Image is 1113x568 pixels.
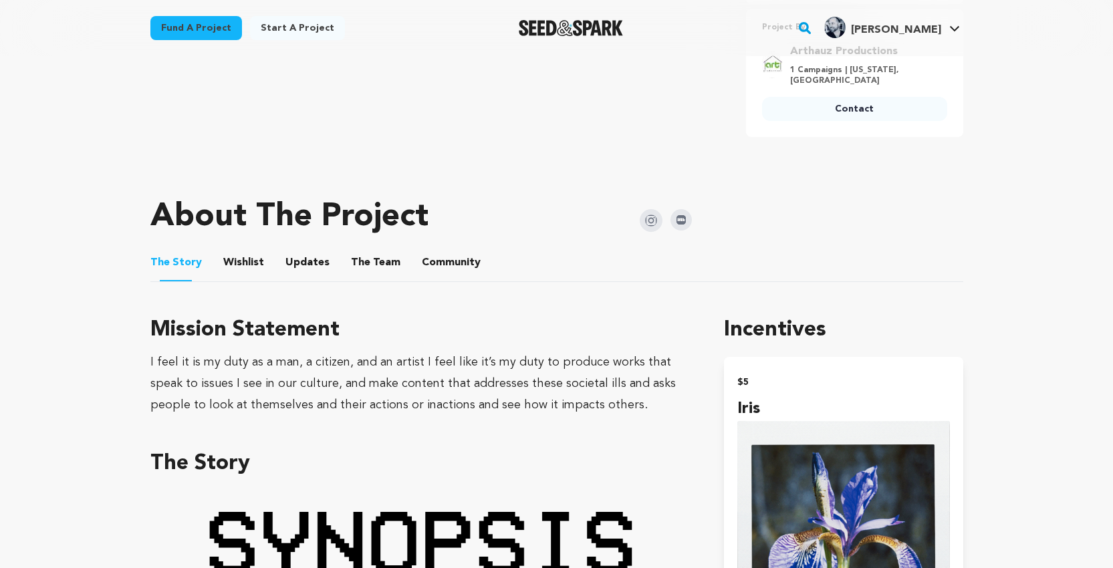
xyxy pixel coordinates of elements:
[640,209,662,232] img: Seed&Spark Instagram Icon
[150,255,170,271] span: The
[670,209,692,231] img: Seed&Spark IMDB Icon
[223,255,264,271] span: Wishlist
[790,65,939,86] p: 1 Campaigns | [US_STATE], [GEOGRAPHIC_DATA]
[824,17,846,38] img: 91d068b09b21bed6.jpg
[150,16,242,40] a: Fund a project
[762,97,947,121] a: Contact
[724,314,963,346] h1: Incentives
[150,448,693,480] h3: The Story
[519,20,624,36] img: Seed&Spark Logo Dark Mode
[351,255,400,271] span: Team
[851,25,941,35] span: [PERSON_NAME]
[150,314,693,346] h3: Mission Statement
[762,51,782,78] img: Square%20Logo.jpg
[150,351,693,416] div: I feel it is my duty as a man, a citizen, and an artist I feel like it’s my duty to produce works...
[822,14,963,42] span: Mark A.'s Profile
[250,16,345,40] a: Start a project
[737,397,949,421] h4: Iris
[150,255,202,271] span: Story
[150,201,428,233] h1: About The Project
[822,14,963,38] a: Mark A.'s Profile
[285,255,330,271] span: Updates
[737,373,949,392] h2: $5
[824,17,941,38] div: Mark A.'s Profile
[351,255,370,271] span: The
[422,255,481,271] span: Community
[519,20,624,36] a: Seed&Spark Homepage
